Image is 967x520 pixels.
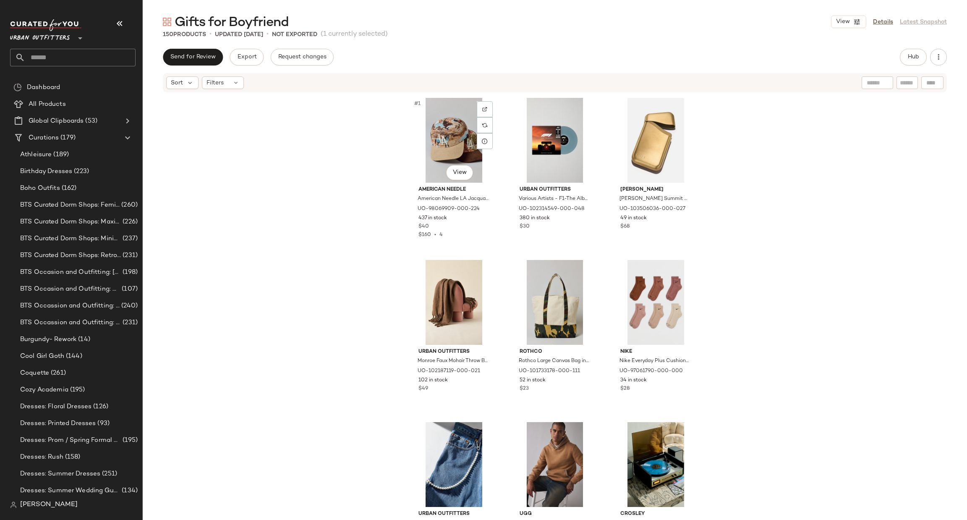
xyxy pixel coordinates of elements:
[418,215,447,222] span: 437 in stock
[267,29,269,39] span: •
[52,150,69,160] span: (189)
[482,123,487,128] img: svg%3e
[412,260,496,345] img: 102187119_021_b
[418,510,489,518] span: Urban Outfitters
[20,385,68,395] span: Cozy Academia
[619,368,683,375] span: UO-97061790-000-000
[20,452,63,462] span: Dresses: Rush
[418,385,428,393] span: $49
[412,98,496,183] img: 98069909_224_b
[619,195,690,203] span: [PERSON_NAME] Summit Card Case in Bronze, Men's at Urban Outfitters
[29,100,66,109] span: All Products
[29,133,59,143] span: Curations
[418,186,489,194] span: American Needle
[121,217,138,227] span: (226)
[620,215,647,222] span: 49 in stock
[619,205,685,213] span: UO-103506036-000-027
[482,107,487,112] img: svg%3e
[412,422,496,507] img: 102914504_007_b
[520,377,546,384] span: 52 in stock
[20,217,121,227] span: BTS Curated Dorm Shops: Maximalist
[10,502,17,508] img: svg%3e
[20,500,78,510] span: [PERSON_NAME]
[10,19,81,31] img: cfy_white_logo.C9jOOHJF.svg
[452,169,466,176] span: View
[20,301,120,311] span: BTS Occassion and Outfitting: Campus Lounge
[20,150,52,160] span: Athleisure
[163,30,206,39] div: Products
[120,486,138,496] span: (134)
[272,30,317,39] p: Not Exported
[72,167,89,176] span: (223)
[418,357,489,365] span: Monroe Faux Mohair Throw Blanket in Rain Drum at Urban Outfitters
[121,436,138,445] span: (195)
[163,32,173,38] span: 150
[513,260,597,345] img: 101733178_111_b
[171,79,183,87] span: Sort
[614,260,698,345] img: 97061790_000_b
[237,54,256,60] span: Export
[120,284,138,294] span: (107)
[64,352,82,361] span: (144)
[20,318,121,328] span: BTS Occassion and Outfitting: First Day Fits
[873,18,893,26] a: Details
[230,49,264,66] button: Export
[121,318,138,328] span: (231)
[418,223,429,231] span: $40
[84,116,97,126] span: (53)
[900,49,927,66] button: Hub
[20,419,96,428] span: Dresses: Printed Dresses
[439,232,443,238] span: 4
[271,49,334,66] button: Request changes
[620,186,691,194] span: [PERSON_NAME]
[20,251,121,260] span: BTS Curated Dorm Shops: Retro+ Boho
[121,251,138,260] span: (231)
[121,268,138,277] span: (198)
[20,486,120,496] span: Dresses: Summer Wedding Guest
[20,284,120,294] span: BTS Occasion and Outfitting: Homecoming Dresses
[520,385,529,393] span: $23
[20,234,121,244] span: BTS Curated Dorm Shops: Minimalist
[520,215,550,222] span: 380 in stock
[163,18,171,26] img: svg%3e
[620,385,630,393] span: $28
[418,368,480,375] span: UO-102187119-000-021
[163,49,223,66] button: Send for Review
[446,165,473,180] button: View
[96,419,110,428] span: (93)
[520,186,591,194] span: Urban Outfitters
[831,16,866,28] button: View
[100,469,117,479] span: (251)
[620,348,691,356] span: Nike
[519,205,585,213] span: UO-102314549-000-048
[206,79,224,87] span: Filters
[519,195,590,203] span: Various Artists - F1-The Album UO Exclusive LP in Marine Light Blue Translucent at Urban Outfitters
[418,232,431,238] span: $160
[20,335,76,344] span: Burgundy- Rework
[60,184,77,193] span: (162)
[91,402,108,412] span: (126)
[519,368,580,375] span: UO-101733178-000-111
[63,452,81,462] span: (158)
[836,18,850,25] span: View
[20,402,91,412] span: Dresses: Floral Dresses
[20,200,120,210] span: BTS Curated Dorm Shops: Feminine
[20,352,64,361] span: Cool Girl Goth
[321,29,388,39] span: (1 currently selected)
[418,195,489,203] span: American Needle LA Jacquard Snapback Hat in Tan, Men's at Urban Outfitters
[120,200,138,210] span: (260)
[10,29,70,44] span: Urban Outfitters
[418,348,489,356] span: Urban Outfitters
[278,54,327,60] span: Request changes
[520,348,591,356] span: Rothco
[175,14,289,31] span: Gifts for Boyfriend
[20,167,72,176] span: Birthday Dresses
[413,100,422,108] span: #1
[619,357,690,365] span: Nike Everyday Plus Cushioned Ankle Sock 6-Pack in Assorted, Men's at Urban Outfitters
[20,469,100,479] span: Dresses: Summer Dresses
[519,357,590,365] span: Rothco Large Canvas Bag in Natural, Men's at Urban Outfitters
[76,335,90,344] span: (14)
[520,223,530,231] span: $30
[513,422,597,507] img: 100459791_025_b
[49,368,66,378] span: (261)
